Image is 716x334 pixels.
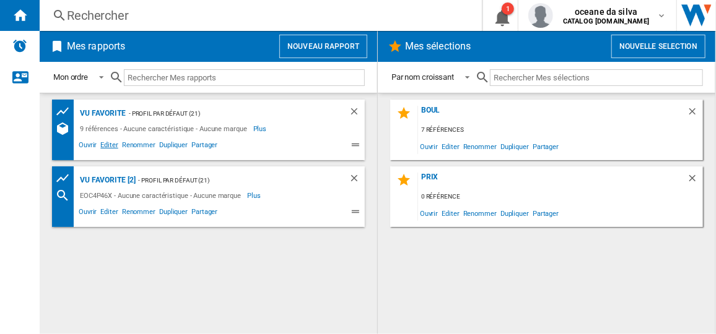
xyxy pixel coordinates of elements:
div: Rechercher [67,7,450,24]
input: Rechercher Mes sélections [490,69,703,86]
button: Nouveau rapport [279,35,367,58]
input: Rechercher Mes rapports [124,69,365,86]
img: alerts-logo.svg [12,38,27,53]
span: Dupliquer [499,205,531,221]
div: 7 références [418,122,703,138]
div: - Profil par défaut (21) [136,173,324,188]
span: Editer [98,139,120,154]
span: Plus [247,188,263,203]
div: Supprimer [687,173,703,189]
div: 9 références - Aucune caractéristique - Aucune marque [77,121,253,136]
div: Tableau des prix des produits [55,171,77,186]
div: Supprimer [349,106,365,121]
div: boul [418,106,687,122]
h2: Mes rapports [64,35,128,58]
span: Plus [253,121,269,136]
span: Ouvrir [77,206,98,221]
span: Ouvrir [77,139,98,154]
span: oceane da silva [563,6,649,18]
span: Dupliquer [157,139,190,154]
span: Renommer [461,205,499,221]
span: Renommer [120,139,157,154]
span: Partager [190,206,219,221]
b: CATALOG [DOMAIN_NAME] [563,17,649,25]
div: 1 [502,2,514,15]
span: Ouvrir [418,138,440,155]
span: Partager [531,205,561,221]
div: Par nom croissant [391,72,454,82]
span: Ouvrir [418,205,440,221]
div: Supprimer [687,106,703,122]
span: Editer [440,138,461,155]
h2: Mes sélections [403,35,473,58]
div: EOC4P46X - Aucune caractéristique - Aucune marque [77,188,247,203]
span: Renommer [461,138,499,155]
div: Mon ordre [53,72,88,82]
div: Tableau des prix des produits [55,104,77,119]
span: Dupliquer [499,138,531,155]
img: profile.jpg [528,3,553,28]
div: Supprimer [349,173,365,188]
span: Partager [190,139,219,154]
span: Editer [98,206,120,221]
div: Références [55,121,77,136]
div: - Profil par défaut (21) [126,106,324,121]
span: Renommer [120,206,157,221]
div: vu favorite [77,106,126,121]
button: Nouvelle selection [611,35,705,58]
span: Editer [440,205,461,221]
div: vu favorite [2] [77,173,136,188]
div: Recherche [55,188,77,203]
div: 0 référence [418,189,703,205]
span: Dupliquer [157,206,190,221]
div: PRIX [418,173,687,189]
span: Partager [531,138,561,155]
